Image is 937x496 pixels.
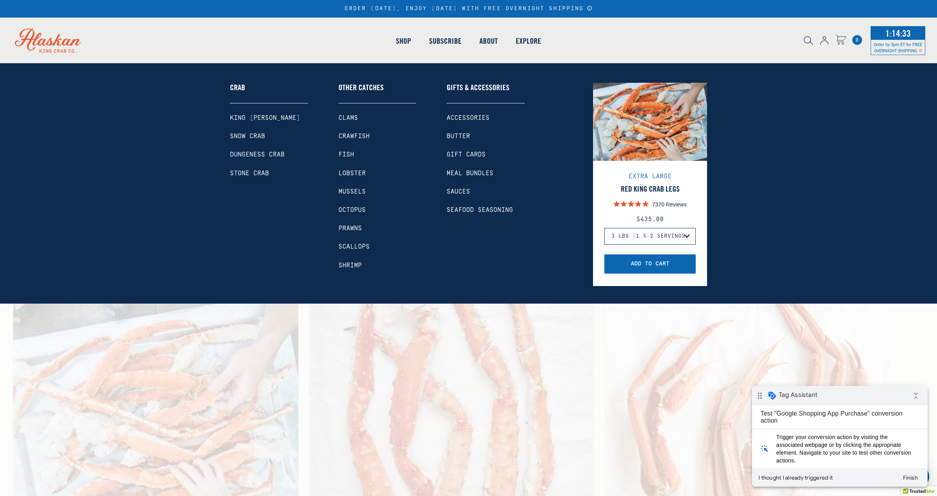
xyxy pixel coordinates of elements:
[230,83,308,103] a: Crab
[447,206,525,214] a: Seafood Seasoning
[604,228,696,245] select: Red King Crab Legs Select
[338,133,417,140] a: Crawfish
[27,5,66,13] span: Tag Assistant
[652,200,687,208] p: 7370 Reviews
[24,47,163,78] span: Trigger your conversion action by visiting the associated webpage or by clicking the appropriate ...
[230,133,308,140] a: Snow Crab
[338,225,417,232] a: Prawns
[447,133,525,140] a: Butter
[820,36,828,45] img: account
[631,261,670,267] span: Add to Cart
[144,85,173,99] button: Finish
[230,170,308,177] a: Stone Crab
[338,151,417,158] a: Fish
[3,85,84,99] button: I thought I already triggered it
[420,19,470,63] a: Subscribe
[447,114,525,122] a: Accessories
[344,5,592,12] div: ORDER [DATE], ENJOY [DATE] WITH FREE OVERNIGHT SHIPPING
[338,83,417,103] a: Other Catches
[470,19,507,63] a: About
[338,188,417,196] a: Mussels
[230,114,308,122] a: King [PERSON_NAME]
[629,173,672,180] span: Extra Large
[593,65,707,179] img: Red King Crab Legs
[852,35,862,45] a: Cart
[447,83,525,103] a: Gifts & Accessories
[447,170,525,177] a: Meal Bundles
[338,170,417,177] a: Lobster
[447,151,525,158] a: Gift Cards
[447,188,525,196] a: Sauces
[156,2,172,18] i: Collapse debug badge
[604,184,696,194] a: Red King Crab Legs
[604,254,696,274] button: Add to Cart
[338,243,417,251] a: Scallops
[919,48,922,53] span: Shipping Notice Icon
[804,36,813,45] img: search
[852,35,862,45] span: 0
[884,25,913,41] span: 1:14:33
[4,18,92,64] img: Alaskan King Crab Co. logo
[230,151,308,158] a: Dungeness Crab
[387,19,420,63] a: Shop
[587,5,593,11] a: Announcement Bar Modal
[874,41,922,53] span: Order by 3pm ET for FREE OVERNIGHT SHIPPING
[338,114,417,122] a: Clams
[636,216,664,223] span: $435.00
[836,35,846,46] a: Cart
[338,206,417,214] a: Octopus
[6,55,19,71] i: web_traffic
[507,19,550,63] a: Explore
[604,198,696,209] a: 7370 Reviews
[614,198,648,209] span: 4.9 out of 5 stars rating in total 7370 reviews.
[338,262,417,269] a: Shrimp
